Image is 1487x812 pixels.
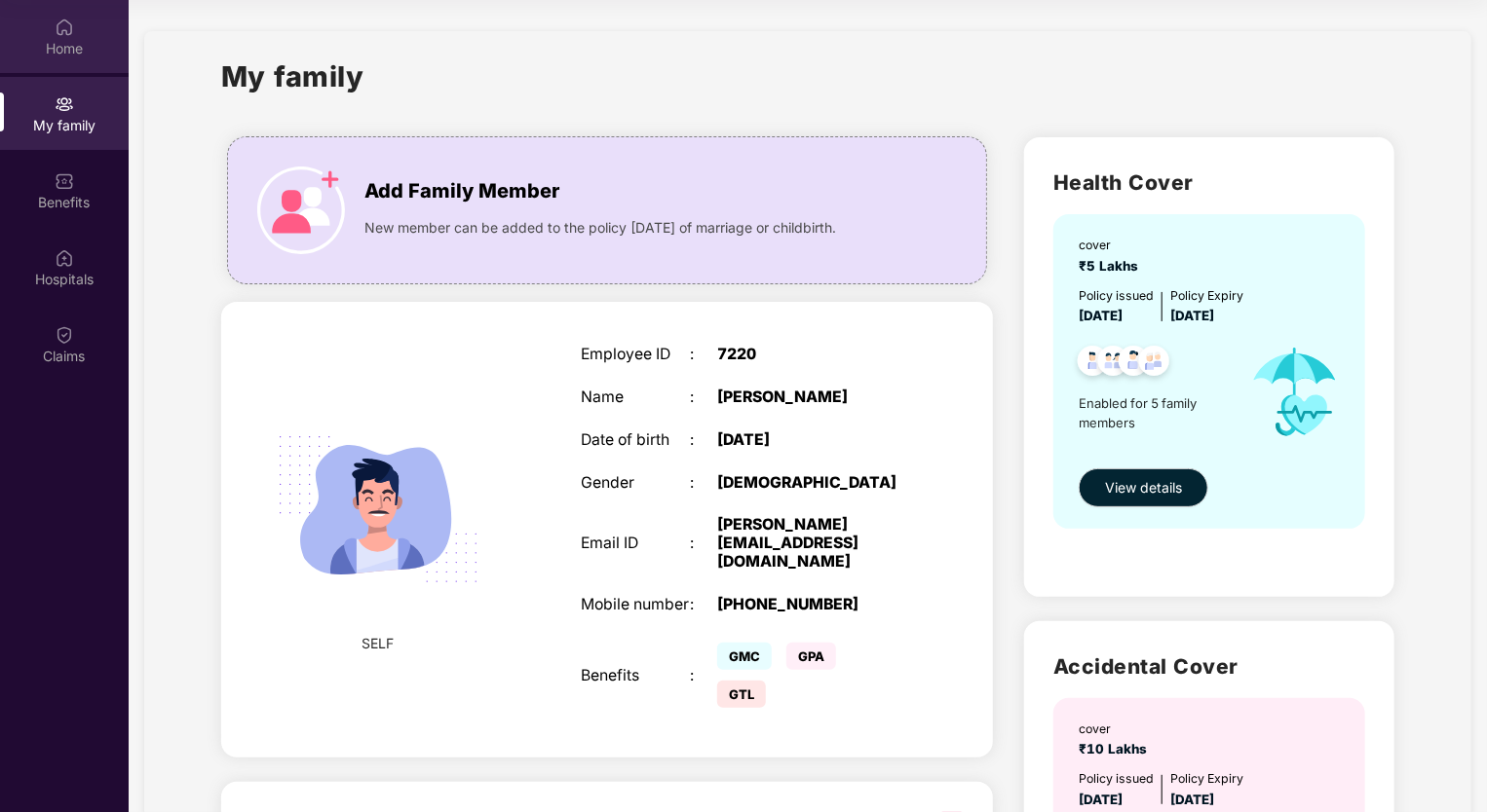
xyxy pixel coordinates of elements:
[1105,477,1182,498] span: View details
[257,166,345,254] img: icon
[717,431,908,450] div: [DATE]
[1079,286,1154,305] div: Policy issued
[362,633,394,654] span: SELF
[55,94,74,114] img: svg+xml;base64,PHN2ZyB3aWR0aD0iMjAiIGhlaWdodD0iMjAiIHZpZXdCb3g9IjAgMCAyMCAyMCIgZmlsbD0ibm9uZSIgeG...
[786,643,836,670] span: GPA
[1170,792,1214,807] span: [DATE]
[55,325,74,345] img: svg+xml;base64,PHN2ZyBpZD0iQ2xhaW0iIHhtbG5zPSJodHRwOi8vd3d3LnczLm9yZy8yMDAwL3N2ZyIgd2lkdGg9IjIwIi...
[717,643,772,670] span: GMC
[690,596,717,614] div: :
[1170,308,1214,323] span: [DATE]
[1053,166,1365,199] h2: Health Cover
[1079,720,1155,738] div: cover
[364,217,836,239] span: New member can be added to the policy [DATE] of marriage or childbirth.
[690,346,717,364] div: :
[254,386,501,632] img: svg+xml;base64,PHN2ZyB4bWxucz0iaHR0cDovL3d3dy53My5vcmcvMjAwMC9zdmciIHdpZHRoPSIyMjQiIGhlaWdodD0iMT...
[1079,792,1123,807] span: [DATE]
[1053,650,1365,683] h2: Accidental Cover
[717,388,908,407] div: [PERSON_NAME]
[55,171,74,191] img: svg+xml;base64,PHN2ZyBpZD0iQmVuZWZpdHMiIHhtbG5zPSJodHRwOi8vd3d3LnczLm9yZy8yMDAwL3N2ZyIgd2lkdGg9Ij...
[581,346,690,364] div: Employee ID
[690,431,717,450] div: :
[1079,308,1123,323] span: [DATE]
[1079,236,1146,254] div: cover
[581,388,690,407] div: Name
[581,535,690,553] div: Email ID
[221,55,364,98] h1: My family
[1079,468,1208,507] button: View details
[55,18,74,37] img: svg+xml;base64,PHN2ZyBpZD0iSG9tZSIgeG1sbnM9Imh0dHA6Ly93d3cudzMub3JnLzIwMDAvc3ZnIiB3aWR0aD0iMjAiIG...
[717,346,908,364] div: 7220
[690,474,717,493] div: :
[1089,340,1137,388] img: svg+xml;base64,PHN2ZyB4bWxucz0iaHR0cDovL3d3dy53My5vcmcvMjAwMC9zdmciIHdpZHRoPSI0OC45MTUiIGhlaWdodD...
[1079,741,1155,757] span: ₹10 Lakhs
[690,667,717,685] div: :
[1079,393,1234,433] span: Enabled for 5 family members
[717,596,908,614] div: [PHONE_NUMBER]
[717,516,908,571] div: [PERSON_NAME][EMAIL_ADDRESS][DOMAIN_NAME]
[581,596,690,614] div: Mobile number
[690,388,717,407] div: :
[690,535,717,553] div: :
[1170,286,1243,305] div: Policy Expiry
[1234,326,1356,459] img: icon
[1130,340,1178,388] img: svg+xml;base64,PHN2ZyB4bWxucz0iaHR0cDovL3d3dy53My5vcmcvMjAwMC9zdmciIHdpZHRoPSI0OC45NDMiIGhlaWdodD...
[1170,769,1243,788] div: Policy Expiry
[1069,340,1117,388] img: svg+xml;base64,PHN2ZyB4bWxucz0iaHR0cDovL3d3dy53My5vcmcvMjAwMC9zdmciIHdpZHRoPSI0OC45NDMiIGhlaWdodD...
[1079,258,1146,274] span: ₹5 Lakhs
[581,474,690,493] div: Gender
[717,681,766,708] span: GTL
[581,667,690,685] div: Benefits
[1079,769,1154,788] div: Policy issued
[1110,340,1158,388] img: svg+xml;base64,PHN2ZyB4bWxucz0iaHR0cDovL3d3dy53My5vcmcvMjAwMC9zdmciIHdpZHRoPSI0OC45NDMiIGhlaWdodD...
[717,474,908,493] div: [DEMOGRAPHIC_DATA]
[581,431,690,450] div: Date of birth
[364,176,559,206] span: Add Family Member
[55,248,74,268] img: svg+xml;base64,PHN2ZyBpZD0iSG9zcGl0YWxzIiB4bWxucz0iaHR0cDovL3d3dy53My5vcmcvMjAwMC9zdmciIHdpZHRoPS...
